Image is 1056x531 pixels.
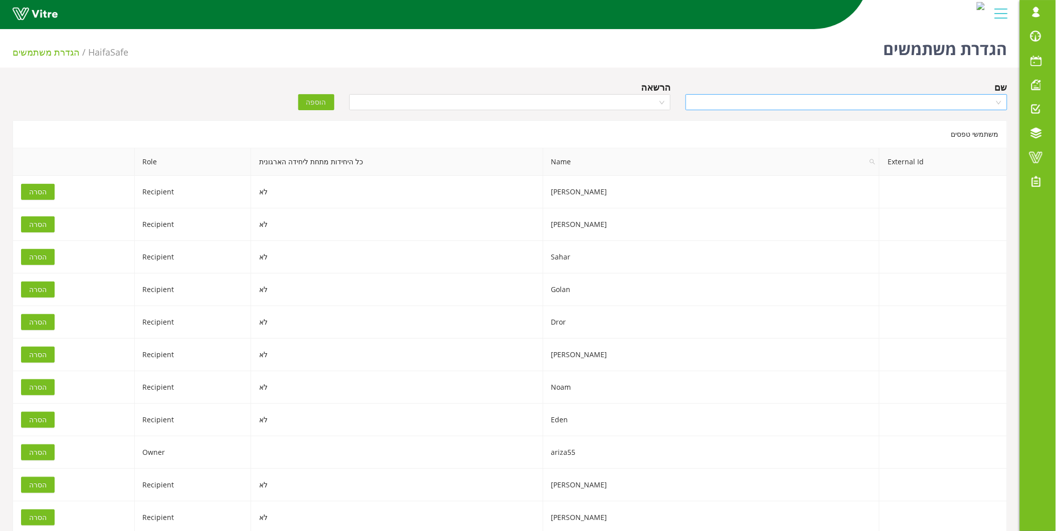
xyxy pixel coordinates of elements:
[143,447,165,457] span: Owner
[251,404,543,436] td: לא
[29,284,47,295] span: הסרה
[21,444,55,460] button: הסרה
[21,412,55,428] button: הסרה
[13,45,88,59] li: הגדרת משתמשים
[543,176,880,208] td: [PERSON_NAME]
[29,414,47,425] span: הסרה
[543,241,880,274] td: Sahar
[29,251,47,262] span: הסרה
[641,80,671,94] div: הרשאה
[29,382,47,393] span: הסרה
[21,509,55,525] button: הסרה
[995,80,1007,94] div: שם
[251,306,543,339] td: לא
[143,187,174,196] span: Recipient
[29,512,47,523] span: הסרה
[29,479,47,490] span: הסרה
[251,241,543,274] td: לא
[21,347,55,363] button: הסרה
[143,285,174,294] span: Recipient
[88,46,128,58] span: 151
[29,186,47,197] span: הסרה
[29,219,47,230] span: הסרה
[21,477,55,493] button: הסרה
[251,469,543,501] td: לא
[543,339,880,371] td: [PERSON_NAME]
[884,25,1007,68] h1: הגדרת משתמשים
[143,252,174,261] span: Recipient
[143,317,174,327] span: Recipient
[866,148,880,175] span: search
[135,148,252,176] th: Role
[143,415,174,424] span: Recipient
[21,249,55,265] button: הסרה
[870,159,876,165] span: search
[21,314,55,330] button: הסרה
[29,349,47,360] span: הסרה
[543,436,880,469] td: ariza55
[543,306,880,339] td: Dror
[251,371,543,404] td: לא
[251,208,543,241] td: לא
[21,216,55,232] button: הסרה
[143,512,174,522] span: Recipient
[143,480,174,489] span: Recipient
[543,148,880,175] span: Name
[143,350,174,359] span: Recipient
[543,274,880,306] td: Golan
[251,339,543,371] td: לא
[251,274,543,306] td: לא
[29,447,47,458] span: הסרה
[977,2,985,10] img: c0dca6a0-d8b6-4077-9502-601a54a2ea4a.jpg
[543,404,880,436] td: Eden
[543,208,880,241] td: [PERSON_NAME]
[21,379,55,395] button: הסרה
[880,148,1007,176] th: External Id
[143,219,174,229] span: Recipient
[298,94,334,110] button: הוספה
[29,317,47,328] span: הסרה
[543,469,880,501] td: [PERSON_NAME]
[251,176,543,208] td: לא
[543,371,880,404] td: Noam
[251,148,543,176] th: כל היחידות מתחת ליחידה הארגונית
[143,382,174,392] span: Recipient
[21,282,55,298] button: הסרה
[13,120,1007,148] div: משתמשי טפסים
[21,184,55,200] button: הסרה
